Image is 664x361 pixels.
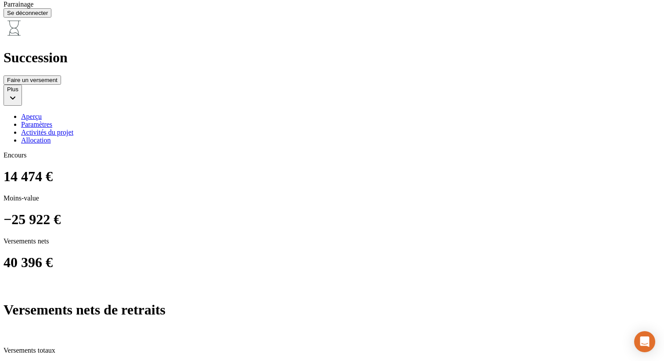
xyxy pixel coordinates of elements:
a: Allocation [21,136,660,144]
button: Se déconnecter [4,8,51,18]
div: Open Intercom Messenger [634,331,655,352]
p: Encours [4,151,660,159]
div: Se déconnecter [7,10,48,16]
h1: −25 922 € [4,211,660,228]
div: Plus [7,86,18,93]
a: Activités du projet [21,129,660,136]
a: Paramètres [21,121,660,129]
button: Plus [4,85,22,106]
p: Versements totaux [4,347,660,354]
p: Versements nets [4,237,660,245]
h1: Succession [4,50,660,66]
div: Faire un versement [7,77,58,83]
button: Faire un versement [4,75,61,85]
span: Parrainage [4,0,33,8]
h1: 14 474 € [4,168,660,185]
h1: Versements nets de retraits [4,302,660,318]
h1: 40 396 € [4,254,660,271]
p: Moins-value [4,194,660,202]
a: Aperçu [21,113,660,121]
